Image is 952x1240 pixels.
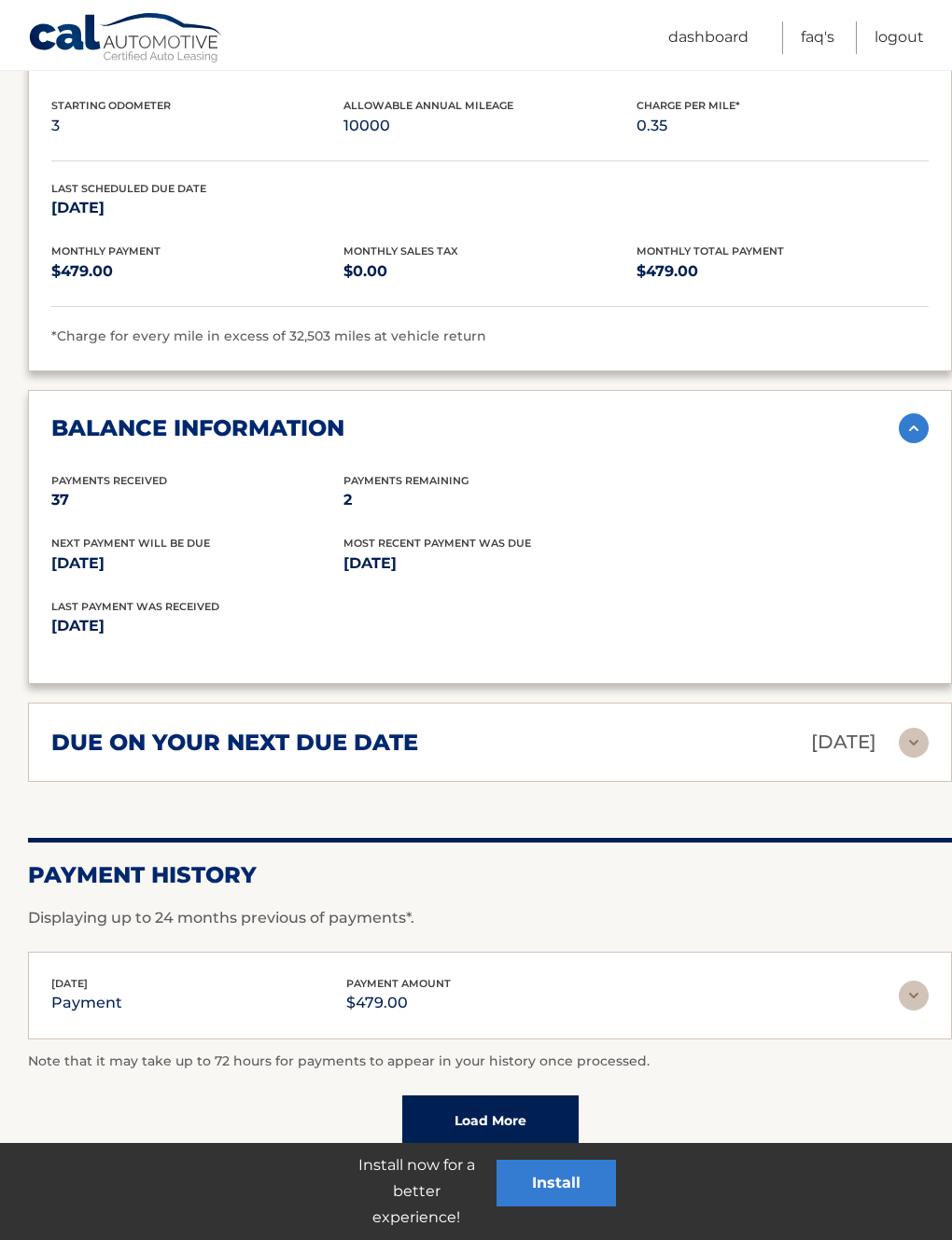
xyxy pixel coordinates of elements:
[899,981,929,1010] img: accordion-rest.svg
[343,487,636,513] p: 2
[336,1152,497,1231] p: Install now for a better experience!
[51,113,343,139] p: 3
[51,613,490,639] p: [DATE]
[668,21,749,54] a: Dashboard
[51,536,210,550] span: Next Payment will be due
[51,990,122,1016] p: payment
[343,536,531,550] span: Most Recent Payment Was Due
[402,1095,579,1146] a: Load More
[51,258,343,285] p: $479.00
[28,1051,952,1073] p: Note that it may take up to 72 hours for payments to appear in your history once processed.
[801,21,834,54] a: FAQ's
[51,550,343,577] p: [DATE]
[343,99,513,112] span: Allowable Annual Mileage
[51,195,343,221] p: [DATE]
[637,244,784,258] span: Monthly Total Payment
[343,550,636,577] p: [DATE]
[875,21,924,54] a: Logout
[899,728,929,758] img: accordion-rest.svg
[346,977,451,990] span: payment amount
[343,244,458,258] span: Monthly Sales Tax
[811,726,876,759] p: [DATE]
[637,258,929,285] p: $479.00
[51,729,418,757] h2: due on your next due date
[51,327,486,344] span: *Charge for every mile in excess of 32,503 miles at vehicle return
[51,977,88,990] span: [DATE]
[28,907,952,929] p: Displaying up to 24 months previous of payments*.
[343,258,636,285] p: $0.00
[51,474,167,487] span: Payments Received
[28,12,224,66] a: Cal Automotive
[51,414,344,442] h2: balance information
[343,113,636,139] p: 10000
[51,487,343,513] p: 37
[346,990,451,1016] p: $479.00
[51,99,171,112] span: Starting Odometer
[51,244,161,258] span: Monthly Payment
[637,99,740,112] span: Charge Per Mile*
[343,474,469,487] span: Payments Remaining
[497,1160,616,1206] button: Install
[899,413,929,443] img: accordion-active.svg
[51,600,219,613] span: Last Payment was received
[28,861,952,889] h2: Payment History
[51,182,206,195] span: Last Scheduled Due Date
[637,113,929,139] p: 0.35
